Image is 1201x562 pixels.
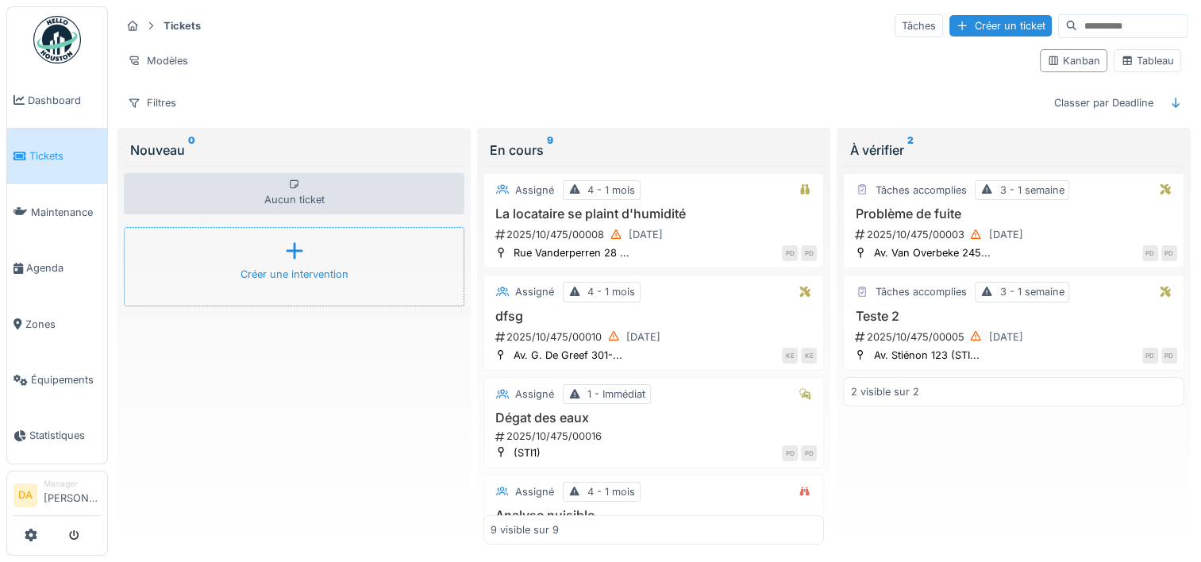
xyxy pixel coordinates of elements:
[801,245,817,261] div: PD
[875,183,966,198] div: Tâches accomplies
[7,72,107,128] a: Dashboard
[188,140,195,160] sup: 0
[988,329,1022,345] div: [DATE]
[494,327,817,347] div: 2025/10/475/00010
[515,484,554,499] div: Assigné
[626,329,660,345] div: [DATE]
[130,140,458,160] div: Nouveau
[494,429,817,444] div: 2025/10/475/00016
[515,387,554,402] div: Assigné
[587,387,645,402] div: 1 - Immédiat
[29,148,101,164] span: Tickets
[850,309,1176,324] h3: Teste 2
[44,478,101,512] li: [PERSON_NAME]
[514,445,541,460] div: (STI1)
[515,284,554,299] div: Assigné
[514,245,629,260] div: Rue Vanderperren 28 ...
[7,240,107,295] a: Agenda
[491,522,559,537] div: 9 visible sur 9
[7,352,107,407] a: Équipements
[515,183,554,198] div: Assigné
[121,91,183,114] div: Filtres
[587,183,635,198] div: 4 - 1 mois
[491,410,817,425] h3: Dégat des eaux
[124,173,464,214] div: Aucun ticket
[801,348,817,364] div: KE
[988,227,1022,242] div: [DATE]
[587,484,635,499] div: 4 - 1 mois
[547,140,553,160] sup: 9
[1142,245,1158,261] div: PD
[494,225,817,244] div: 2025/10/475/00008
[33,16,81,64] img: Badge_color-CXgf-gQk.svg
[491,206,817,221] h3: La locataire se plaint d'humidité
[1161,245,1177,261] div: PD
[853,327,1176,347] div: 2025/10/475/00005
[31,372,101,387] span: Équipements
[587,284,635,299] div: 4 - 1 mois
[849,140,1177,160] div: À vérifier
[241,267,348,282] div: Créer une intervention
[491,508,817,523] h3: Analyse nuisible
[873,348,979,363] div: Av. Stiénon 123 (STI...
[44,478,101,490] div: Manager
[999,284,1064,299] div: 3 - 1 semaine
[13,478,101,516] a: DA Manager[PERSON_NAME]
[850,206,1176,221] h3: Problème de fuite
[7,296,107,352] a: Zones
[853,225,1176,244] div: 2025/10/475/00003
[949,15,1052,37] div: Créer un ticket
[514,348,622,363] div: Av. G. De Greef 301-...
[25,317,101,332] span: Zones
[1161,348,1177,364] div: PD
[850,384,918,399] div: 2 visible sur 2
[999,183,1064,198] div: 3 - 1 semaine
[782,245,798,261] div: PD
[7,184,107,240] a: Maintenance
[13,483,37,507] li: DA
[907,140,913,160] sup: 2
[1142,348,1158,364] div: PD
[875,284,966,299] div: Tâches accomplies
[1121,53,1174,68] div: Tableau
[873,245,990,260] div: Av. Van Overbeke 245...
[157,18,207,33] strong: Tickets
[29,428,101,443] span: Statistiques
[121,49,195,72] div: Modèles
[490,140,818,160] div: En cours
[1047,91,1161,114] div: Classer par Deadline
[1047,53,1100,68] div: Kanban
[26,260,101,275] span: Agenda
[491,309,817,324] h3: dfsg
[28,93,101,108] span: Dashboard
[7,408,107,464] a: Statistiques
[31,205,101,220] span: Maintenance
[895,14,943,37] div: Tâches
[7,128,107,183] a: Tickets
[801,445,817,461] div: PD
[782,445,798,461] div: PD
[782,348,798,364] div: KE
[629,227,663,242] div: [DATE]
